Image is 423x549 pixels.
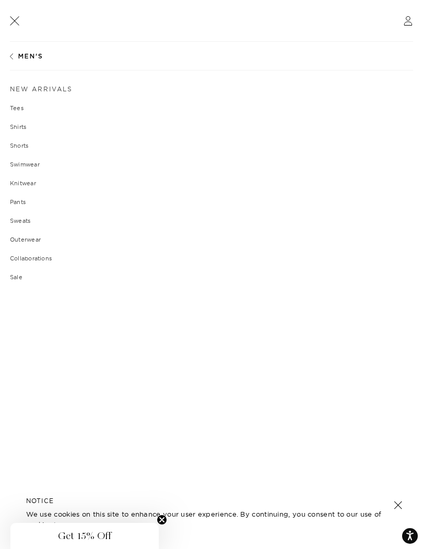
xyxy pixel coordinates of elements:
a: Swimwear [10,161,413,168]
button: Close teaser [157,515,167,525]
a: Tees [10,105,413,111]
a: Learn more [54,520,94,529]
a: New Arrivals [10,86,413,92]
a: Outerwear [10,236,413,243]
h5: NOTICE [26,496,397,506]
a: Sweats [10,218,413,224]
a: Knitwear [10,180,413,186]
p: We use cookies on this site to enhance your user experience. By continuing, you consent to our us... [26,509,397,530]
a: Pants [10,199,413,205]
a: Collaborations [10,255,413,261]
span: Men's [18,53,43,59]
div: Get 15% OffClose teaser [10,523,159,549]
a: Shirts [10,124,413,130]
a: Men's [10,52,43,59]
a: Shorts [10,142,413,149]
a: Sale [10,274,413,280]
span: Get 15% Off [58,530,111,542]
